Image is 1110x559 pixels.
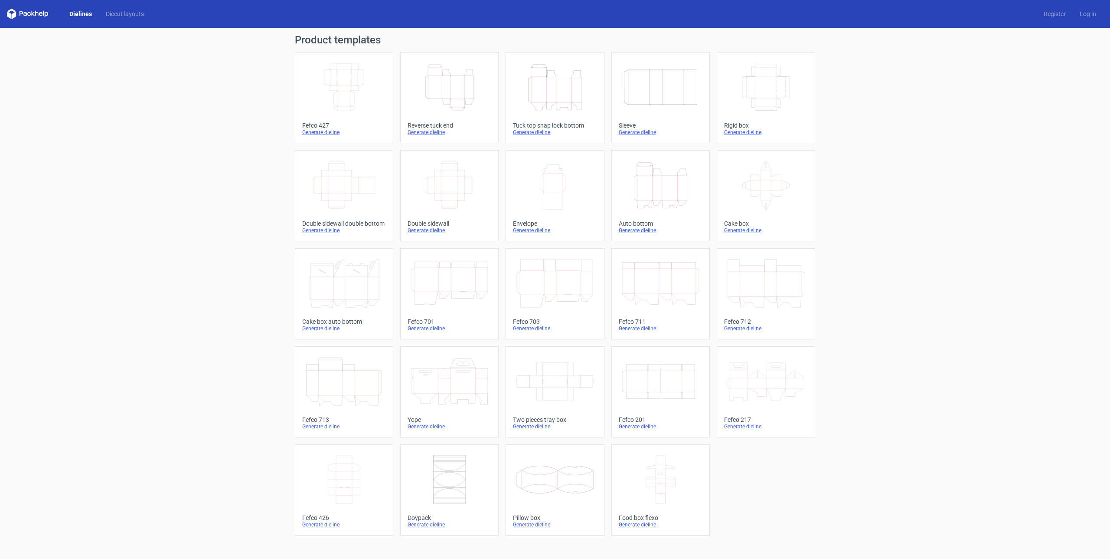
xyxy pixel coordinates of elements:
div: Yope [408,416,491,423]
a: Food box flexoGenerate dieline [611,444,710,536]
div: Fefco 701 [408,318,491,325]
div: Fefco 427 [302,122,386,129]
a: Double sidewallGenerate dieline [400,150,499,241]
a: YopeGenerate dieline [400,346,499,437]
a: Reverse tuck endGenerate dieline [400,52,499,143]
div: Tuck top snap lock bottom [513,122,597,129]
a: SleeveGenerate dieline [611,52,710,143]
div: Generate dieline [619,423,702,430]
div: Generate dieline [513,227,597,234]
div: Generate dieline [724,325,808,332]
a: Tuck top snap lock bottomGenerate dieline [506,52,604,143]
a: Fefco 427Generate dieline [295,52,393,143]
h1: Product templates [295,35,815,45]
div: Fefco 703 [513,318,597,325]
a: Double sidewall double bottomGenerate dieline [295,150,393,241]
a: Fefco 711Generate dieline [611,248,710,339]
div: Generate dieline [302,227,386,234]
a: Cake boxGenerate dieline [717,150,815,241]
div: Doypack [408,514,491,521]
div: Fefco 713 [302,416,386,423]
a: Fefco 703Generate dieline [506,248,604,339]
div: Generate dieline [724,227,808,234]
div: Two pieces tray box [513,416,597,423]
div: Generate dieline [513,129,597,136]
a: Diecut layouts [99,10,151,18]
a: Register [1037,10,1073,18]
div: Fefco 711 [619,318,702,325]
div: Generate dieline [302,521,386,528]
div: Double sidewall [408,220,491,227]
a: DoypackGenerate dieline [400,444,499,536]
div: Generate dieline [619,227,702,234]
div: Generate dieline [619,521,702,528]
a: Fefco 701Generate dieline [400,248,499,339]
div: Cake box [724,220,808,227]
div: Generate dieline [302,129,386,136]
a: Pillow boxGenerate dieline [506,444,604,536]
div: Envelope [513,220,597,227]
a: EnvelopeGenerate dieline [506,150,604,241]
div: Rigid box [724,122,808,129]
div: Generate dieline [724,129,808,136]
a: Fefco 217Generate dieline [717,346,815,437]
a: Rigid boxGenerate dieline [717,52,815,143]
a: Fefco 201Generate dieline [611,346,710,437]
div: Generate dieline [408,129,491,136]
div: Generate dieline [408,521,491,528]
div: Food box flexo [619,514,702,521]
div: Cake box auto bottom [302,318,386,325]
a: Auto bottomGenerate dieline [611,150,710,241]
div: Generate dieline [724,423,808,430]
div: Generate dieline [513,521,597,528]
a: Fefco 712Generate dieline [717,248,815,339]
a: Fefco 426Generate dieline [295,444,393,536]
div: Generate dieline [513,325,597,332]
div: Generate dieline [513,423,597,430]
div: Generate dieline [302,423,386,430]
div: Generate dieline [302,325,386,332]
div: Fefco 712 [724,318,808,325]
div: Fefco 217 [724,416,808,423]
a: Dielines [62,10,99,18]
div: Auto bottom [619,220,702,227]
div: Generate dieline [619,325,702,332]
div: Fefco 426 [302,514,386,521]
div: Generate dieline [619,129,702,136]
a: Fefco 713Generate dieline [295,346,393,437]
div: Generate dieline [408,227,491,234]
div: Pillow box [513,514,597,521]
a: Cake box auto bottomGenerate dieline [295,248,393,339]
a: Two pieces tray boxGenerate dieline [506,346,604,437]
div: Reverse tuck end [408,122,491,129]
div: Generate dieline [408,325,491,332]
div: Sleeve [619,122,702,129]
div: Double sidewall double bottom [302,220,386,227]
a: Log in [1073,10,1103,18]
div: Fefco 201 [619,416,702,423]
div: Generate dieline [408,423,491,430]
